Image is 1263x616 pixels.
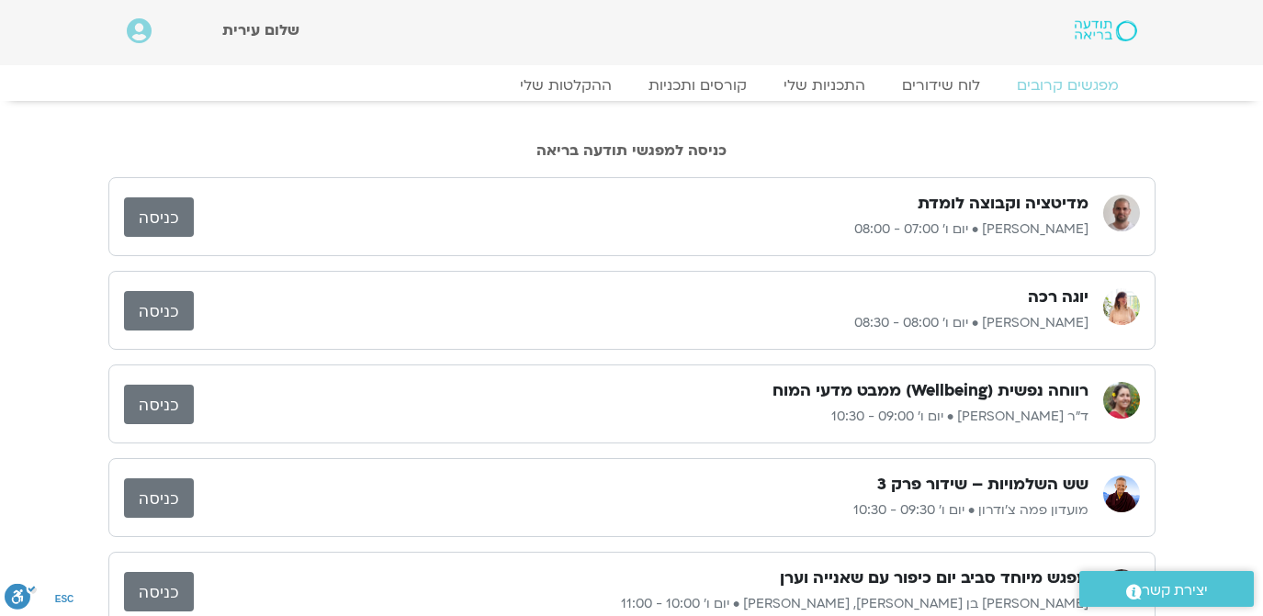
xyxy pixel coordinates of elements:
a: לוח שידורים [884,76,998,95]
p: [PERSON_NAME] בן [PERSON_NAME], [PERSON_NAME] • יום ו׳ 10:00 - 11:00 [194,593,1088,615]
h3: רווחה נפשית (Wellbeing) ממבט מדעי המוח [772,380,1088,402]
p: מועדון פמה צ'ודרון • יום ו׳ 09:30 - 10:30 [194,499,1088,521]
a: ההקלטות שלי [502,76,630,95]
span: שלום עירית [222,20,299,40]
a: כניסה [124,478,194,518]
h2: כניסה למפגשי תודעה בריאה [108,142,1156,159]
img: ד"ר נועה אלבלדה [1103,382,1140,419]
a: כניסה [124,572,194,611]
a: יצירת קשר [1079,571,1254,607]
h3: יוגה רכה [1028,286,1088,308]
img: מועדון פמה צ'ודרון [1103,476,1140,512]
a: כניסה [124,197,194,237]
h3: מדיטציה וקבוצה לומדת [918,193,1088,215]
a: התכניות שלי [765,76,884,95]
p: [PERSON_NAME] • יום ו׳ 08:00 - 08:30 [194,312,1088,334]
p: [PERSON_NAME] • יום ו׳ 07:00 - 08:00 [194,218,1088,241]
span: יצירת קשר [1142,578,1208,603]
a: מפגשים קרובים [998,76,1137,95]
a: כניסה [124,385,194,424]
h3: שש השלמויות – שידור פרק 3 [877,474,1088,496]
a: כניסה [124,291,194,330]
a: קורסים ותכניות [630,76,765,95]
img: דקל קנטי [1103,195,1140,231]
nav: Menu [127,76,1137,95]
p: ד"ר [PERSON_NAME] • יום ו׳ 09:00 - 10:30 [194,406,1088,428]
h3: מפגש מיוחד סביב יום כיפור עם שאנייה וערן [780,567,1088,589]
img: ענת מיכאליס [1103,288,1140,325]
